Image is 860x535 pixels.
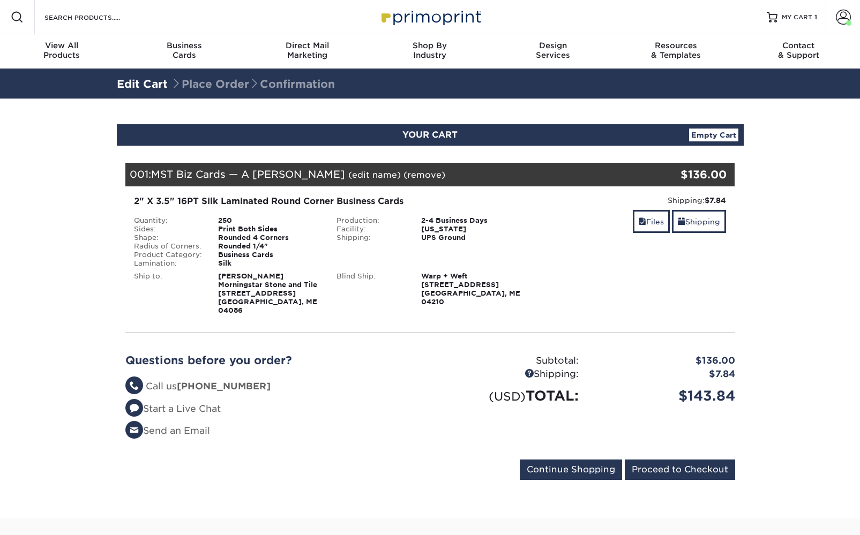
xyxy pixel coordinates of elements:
[328,233,413,242] div: Shipping:
[625,459,735,480] input: Proceed to Checkout
[369,41,491,50] span: Shop By
[43,11,148,24] input: SEARCH PRODUCTS.....
[782,13,812,22] span: MY CART
[737,41,860,60] div: & Support
[413,233,532,242] div: UPS Ground
[491,41,614,50] span: Design
[246,41,369,50] span: Direct Mail
[328,225,413,233] div: Facility:
[540,195,727,206] div: Shipping:
[520,459,622,480] input: Continue Shopping
[421,272,520,306] strong: Warp + Weft [STREET_ADDRESS] [GEOGRAPHIC_DATA], ME 04210
[126,272,211,315] div: Ship to:
[402,130,458,140] span: YOUR CART
[123,34,245,69] a: BusinessCards
[3,502,91,531] iframe: Google Customer Reviews
[614,41,737,60] div: & Templates
[126,259,211,268] div: Lamination:
[126,242,211,251] div: Radius of Corners:
[210,242,328,251] div: Rounded 1/4"
[678,217,685,226] span: shipping
[614,41,737,50] span: Resources
[430,386,587,406] div: TOTAL:
[430,354,587,368] div: Subtotal:
[587,386,743,406] div: $143.84
[639,217,646,226] span: files
[328,216,413,225] div: Production:
[377,5,484,28] img: Primoprint
[171,78,335,91] span: Place Order Confirmation
[125,354,422,367] h2: Questions before you order?
[177,381,271,391] strong: [PHONE_NUMBER]
[125,403,221,414] a: Start a Live Chat
[489,389,526,403] small: (USD)
[126,233,211,242] div: Shape:
[737,34,860,69] a: Contact& Support
[491,34,614,69] a: DesignServices
[125,380,422,394] li: Call us
[126,225,211,233] div: Sides:
[123,41,245,60] div: Cards
[134,195,524,208] div: 2" X 3.5" 16PT Silk Laminated Round Corner Business Cards
[403,170,445,180] a: (remove)
[413,225,532,233] div: [US_STATE]
[210,251,328,259] div: Business Cards
[814,13,817,21] span: 1
[587,354,743,368] div: $136.00
[633,210,670,233] a: Files
[125,163,633,186] div: 001:
[125,425,210,436] a: Send an Email
[369,41,491,60] div: Industry
[246,41,369,60] div: Marketing
[123,41,245,50] span: Business
[369,34,491,69] a: Shop ByIndustry
[210,259,328,268] div: Silk
[491,41,614,60] div: Services
[614,34,737,69] a: Resources& Templates
[413,216,532,225] div: 2-4 Business Days
[737,41,860,50] span: Contact
[705,196,726,205] strong: $7.84
[633,167,727,183] div: $136.00
[151,168,345,180] span: MST Biz Cards — A [PERSON_NAME]
[210,233,328,242] div: Rounded 4 Corners
[210,225,328,233] div: Print Both Sides
[126,216,211,225] div: Quantity:
[328,272,413,306] div: Blind Ship:
[126,251,211,259] div: Product Category:
[689,129,738,141] a: Empty Cart
[672,210,726,233] a: Shipping
[117,78,168,91] a: Edit Cart
[210,216,328,225] div: 250
[430,367,587,381] div: Shipping:
[218,272,317,314] strong: [PERSON_NAME] Morningstar Stone and Tile [STREET_ADDRESS] [GEOGRAPHIC_DATA], ME 04086
[348,170,401,180] a: (edit name)
[587,367,743,381] div: $7.84
[246,34,369,69] a: Direct MailMarketing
